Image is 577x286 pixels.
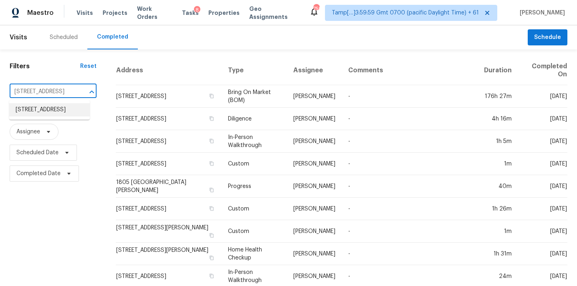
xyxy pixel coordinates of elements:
button: Copy Address [208,232,215,239]
td: [DATE] [518,175,567,198]
td: Custom [222,198,287,220]
td: [PERSON_NAME] [287,85,342,108]
span: [PERSON_NAME] [516,9,565,17]
td: [DATE] [518,108,567,130]
button: Copy Address [208,92,215,100]
button: Close [86,86,97,98]
td: 1m [478,153,518,175]
td: In-Person Walkthrough [222,130,287,153]
td: - [342,153,477,175]
button: Schedule [528,29,567,46]
span: Work Orders [137,5,172,21]
button: Copy Address [208,160,215,167]
td: [STREET_ADDRESS] [116,108,222,130]
td: [PERSON_NAME] [287,220,342,243]
td: [PERSON_NAME] [287,198,342,220]
li: [STREET_ADDRESS] [9,103,90,116]
button: Copy Address [208,137,215,145]
td: [STREET_ADDRESS] [116,153,222,175]
td: Home Health Checkup [222,243,287,265]
div: 759 [313,5,319,13]
h1: Filters [10,62,80,70]
span: Tasks [182,10,199,16]
td: 4h 16m [478,108,518,130]
button: Copy Address [208,115,215,122]
span: Maestro [27,9,54,17]
td: [PERSON_NAME] [287,108,342,130]
div: 8 [194,6,200,14]
td: Bring On Market (BOM) [222,85,287,108]
td: Custom [222,153,287,175]
td: [PERSON_NAME] [287,130,342,153]
td: [DATE] [518,243,567,265]
span: Completed Date [16,170,61,178]
span: Tamp[…]3:59:59 Gmt 0700 (pacific Daylight Time) + 61 [332,9,479,17]
td: - [342,108,477,130]
td: [STREET_ADDRESS][PERSON_NAME] [116,243,222,265]
div: Completed [97,33,128,41]
td: 1h 26m [478,198,518,220]
td: 176h 27m [478,85,518,108]
div: Reset [80,62,97,70]
div: Scheduled [50,33,78,41]
td: [PERSON_NAME] [287,175,342,198]
span: Properties [208,9,240,17]
td: - [342,220,477,243]
td: [PERSON_NAME] [287,243,342,265]
th: Duration [478,56,518,85]
td: 40m [478,175,518,198]
input: Search for an address... [10,86,74,98]
td: 1h 31m [478,243,518,265]
td: [STREET_ADDRESS] [116,198,222,220]
span: Schedule [534,33,561,43]
span: Projects [103,9,127,17]
span: Scheduled Date [16,149,59,157]
td: - [342,175,477,198]
button: Copy Address [208,272,215,280]
td: [STREET_ADDRESS] [116,85,222,108]
span: Assignee [16,128,40,136]
th: Completed On [518,56,567,85]
td: - [342,243,477,265]
th: Assignee [287,56,342,85]
td: [STREET_ADDRESS] [116,130,222,153]
button: Copy Address [208,205,215,212]
th: Comments [342,56,477,85]
td: Custom [222,220,287,243]
td: [DATE] [518,198,567,220]
td: 1h 5m [478,130,518,153]
td: 1m [478,220,518,243]
td: - [342,198,477,220]
span: Visits [77,9,93,17]
td: [DATE] [518,85,567,108]
td: [STREET_ADDRESS][PERSON_NAME] [116,220,222,243]
button: Copy Address [208,186,215,194]
span: Visits [10,29,27,46]
td: [DATE] [518,220,567,243]
th: Address [116,56,222,85]
td: - [342,130,477,153]
button: Copy Address [208,254,215,261]
td: [PERSON_NAME] [287,153,342,175]
span: Geo Assignments [249,5,300,21]
td: [DATE] [518,153,567,175]
td: 1805 [GEOGRAPHIC_DATA][PERSON_NAME] [116,175,222,198]
td: [DATE] [518,130,567,153]
td: Progress [222,175,287,198]
td: - [342,85,477,108]
td: Diligence [222,108,287,130]
th: Type [222,56,287,85]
